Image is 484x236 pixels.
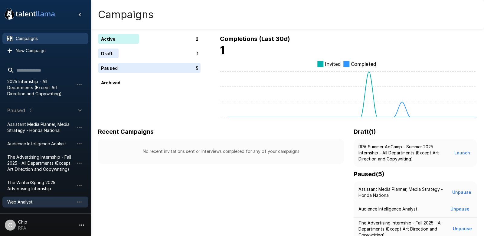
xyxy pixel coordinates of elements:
[220,44,224,56] b: 1
[196,36,198,42] p: 2
[108,148,334,154] p: No recent invitations sent or interviews completed for any of your campaigns
[220,35,290,42] b: Completions (Last 30d)
[358,206,417,212] p: Audience Intelligence Analyst
[98,8,154,21] h4: Campaigns
[197,50,198,57] p: 1
[452,187,472,198] button: Unpause
[196,65,198,71] p: 5
[358,144,453,162] p: RPA Summer AdCamp - Summer 2025 Internship - All Departments (Except Art Direction and Copywriting)
[448,204,472,215] button: Unpause
[98,128,154,135] b: Recent Campaigns
[354,170,384,178] b: Paused ( 5 )
[354,128,376,135] b: Draft ( 1 )
[358,186,452,198] p: Assistant Media Planner, Media Strategy - Honda National
[453,223,472,234] button: Unpause
[453,147,472,159] button: Launch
